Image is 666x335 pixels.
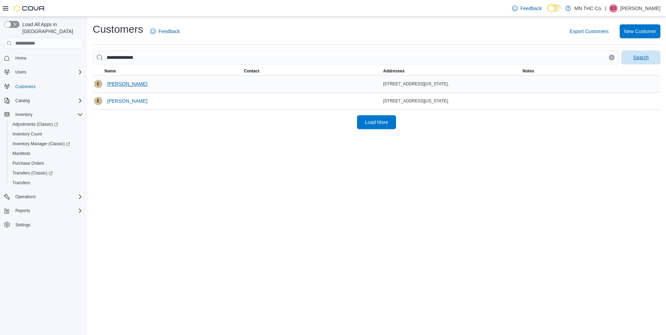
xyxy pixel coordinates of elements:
a: Transfers (Classic) [7,168,86,178]
span: Adjustments (Classic) [10,120,83,128]
span: [PERSON_NAME] [107,80,147,87]
div: [STREET_ADDRESS][US_STATE], [383,81,520,87]
span: Manifests [13,151,30,156]
button: Home [1,53,86,63]
span: Load More [365,119,388,126]
button: Purchase Orders [7,158,86,168]
span: Manifests [10,149,83,158]
button: Export Customers [567,24,611,38]
button: [PERSON_NAME] [104,94,150,108]
span: Users [13,68,83,76]
div: [STREET_ADDRESS][US_STATE], [383,98,520,104]
img: Cova [14,5,45,12]
p: [PERSON_NAME] [620,4,660,13]
button: Clear input [609,55,614,60]
a: Purchase Orders [10,159,47,167]
span: Name [104,68,116,74]
button: Operations [1,192,86,202]
a: Settings [13,221,33,229]
span: Customers [13,82,83,91]
span: Settings [13,220,83,229]
span: ED [611,4,617,13]
a: Transfers (Classic) [10,169,55,177]
button: Customers [1,81,86,91]
span: Inventory Manager (Classic) [13,141,70,147]
span: Reports [13,207,83,215]
button: Reports [13,207,33,215]
a: Adjustments (Classic) [7,119,86,129]
a: Transfers [10,179,33,187]
a: Customers [13,83,38,91]
button: Users [1,67,86,77]
span: Load All Apps in [GEOGRAPHIC_DATA] [20,21,83,35]
button: [PERSON_NAME] [104,77,150,91]
span: Notes [522,68,534,74]
span: Reports [15,208,30,213]
a: Adjustments (Classic) [10,120,61,128]
span: Transfers [10,179,83,187]
a: Inventory Manager (Classic) [7,139,86,149]
button: Reports [1,206,86,216]
button: Transfers [7,178,86,188]
button: Manifests [7,149,86,158]
a: Feedback [509,1,544,15]
span: Catalog [15,98,30,103]
input: Dark Mode [547,5,562,12]
span: Purchase Orders [13,161,44,166]
span: E [97,97,100,105]
span: Transfers (Classic) [13,170,53,176]
a: Inventory Count [10,130,45,138]
span: Home [15,55,26,61]
button: Search [621,50,660,64]
p: MN THC Co. [574,4,602,13]
button: Inventory Count [7,129,86,139]
span: Users [15,69,26,75]
button: Catalog [13,96,32,105]
span: Adjustments (Classic) [13,122,58,127]
span: E [97,80,100,88]
button: Settings [1,220,86,230]
span: Transfers [13,180,30,186]
span: Contact [244,68,260,74]
span: Addresses [383,68,404,74]
a: Feedback [147,24,183,38]
span: Inventory Count [10,130,83,138]
div: Emma Docken [609,4,618,13]
button: Catalog [1,96,86,106]
h1: Customers [93,22,143,36]
span: Operations [15,194,36,200]
div: Eugene [94,97,102,105]
button: New Customer [620,24,660,38]
span: New Customer [624,28,656,35]
span: Transfers (Classic) [10,169,83,177]
button: Users [13,68,29,76]
button: Inventory [13,110,35,119]
span: [PERSON_NAME] [107,98,147,104]
nav: Complex example [4,50,83,248]
span: Inventory Manager (Classic) [10,140,83,148]
span: Inventory [13,110,83,119]
button: Inventory [1,110,86,119]
a: Inventory Manager (Classic) [10,140,73,148]
span: Export Customers [570,28,609,35]
span: Customers [15,84,36,89]
button: Operations [13,193,39,201]
p: | [605,4,606,13]
span: Catalog [13,96,83,105]
div: Eugene [94,80,102,88]
span: Inventory Count [13,131,42,137]
span: Feedback [520,5,542,12]
span: Feedback [158,28,180,35]
span: Inventory [15,112,32,117]
a: Home [13,54,29,62]
a: Manifests [10,149,33,158]
span: Home [13,54,83,62]
span: Search [633,54,649,61]
span: Settings [15,222,30,228]
span: Purchase Orders [10,159,83,167]
button: Load More [357,115,396,129]
span: Operations [13,193,83,201]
